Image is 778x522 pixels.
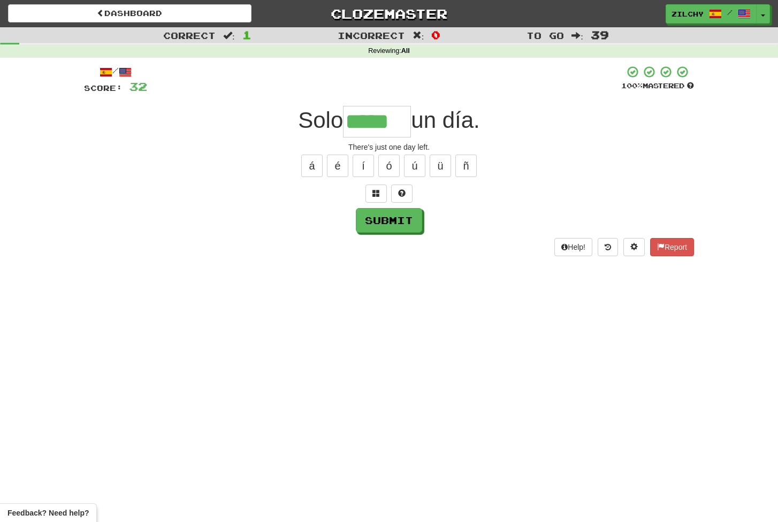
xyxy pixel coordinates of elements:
button: Help! [554,238,592,256]
span: 39 [591,28,609,41]
button: ú [404,155,425,177]
span: Score: [84,83,123,93]
button: ñ [455,155,477,177]
a: Zilchy / [666,4,757,24]
button: í [353,155,374,177]
button: Single letter hint - you only get 1 per sentence and score half the points! alt+h [391,185,413,203]
span: Solo [298,108,343,133]
div: There's just one day left. [84,142,694,152]
button: ó [378,155,400,177]
span: To go [527,30,564,41]
button: Submit [356,208,422,233]
button: é [327,155,348,177]
button: Report [650,238,694,256]
button: ü [430,155,451,177]
span: : [223,31,235,40]
span: un día. [411,108,479,133]
span: 100 % [621,81,643,90]
span: Zilchy [672,9,704,19]
span: 0 [431,28,440,41]
div: / [84,65,147,79]
button: Round history (alt+y) [598,238,618,256]
span: : [413,31,424,40]
button: Switch sentence to multiple choice alt+p [365,185,387,203]
span: Correct [163,30,216,41]
button: á [301,155,323,177]
span: 1 [242,28,251,41]
strong: All [401,47,410,55]
a: Dashboard [8,4,251,22]
span: : [571,31,583,40]
a: Clozemaster [268,4,511,23]
span: Open feedback widget [7,508,89,518]
span: Incorrect [338,30,405,41]
span: 32 [129,80,147,93]
div: Mastered [621,81,694,91]
span: / [727,9,733,16]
